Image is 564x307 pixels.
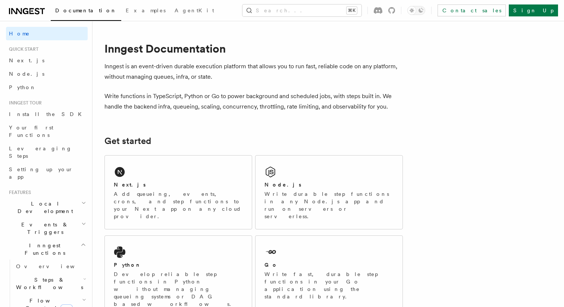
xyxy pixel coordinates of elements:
[6,200,81,215] span: Local Development
[9,84,36,90] span: Python
[9,125,53,138] span: Your first Functions
[438,4,506,16] a: Contact sales
[51,2,121,21] a: Documentation
[114,181,146,188] h2: Next.js
[16,263,93,269] span: Overview
[104,155,252,229] a: Next.jsAdd queueing, events, crons, and step functions to your Next app on any cloud provider.
[104,136,151,146] a: Get started
[509,4,558,16] a: Sign Up
[6,142,88,163] a: Leveraging Steps
[104,91,403,112] p: Write functions in TypeScript, Python or Go to power background and scheduled jobs, with steps bu...
[255,155,403,229] a: Node.jsWrite durable step functions in any Node.js app and run on servers or serverless.
[6,239,88,260] button: Inngest Functions
[9,111,86,117] span: Install the SDK
[347,7,357,14] kbd: ⌘K
[6,189,31,195] span: Features
[407,6,425,15] button: Toggle dark mode
[6,107,88,121] a: Install the SDK
[114,190,243,220] p: Add queueing, events, crons, and step functions to your Next app on any cloud provider.
[13,260,88,273] a: Overview
[6,163,88,184] a: Setting up your app
[170,2,219,20] a: AgentKit
[242,4,361,16] button: Search...⌘K
[6,242,81,257] span: Inngest Functions
[264,261,278,269] h2: Go
[104,42,403,55] h1: Inngest Documentation
[126,7,166,13] span: Examples
[6,221,81,236] span: Events & Triggers
[6,67,88,81] a: Node.js
[264,190,394,220] p: Write durable step functions in any Node.js app and run on servers or serverless.
[6,121,88,142] a: Your first Functions
[6,100,42,106] span: Inngest tour
[55,7,117,13] span: Documentation
[114,261,141,269] h2: Python
[104,61,403,82] p: Inngest is an event-driven durable execution platform that allows you to run fast, reliable code ...
[9,57,44,63] span: Next.js
[6,218,88,239] button: Events & Triggers
[9,71,44,77] span: Node.js
[6,197,88,218] button: Local Development
[6,54,88,67] a: Next.js
[6,46,38,52] span: Quick start
[6,81,88,94] a: Python
[9,166,73,180] span: Setting up your app
[175,7,214,13] span: AgentKit
[13,273,88,294] button: Steps & Workflows
[6,27,88,40] a: Home
[13,276,83,291] span: Steps & Workflows
[264,181,301,188] h2: Node.js
[121,2,170,20] a: Examples
[9,30,30,37] span: Home
[9,145,72,159] span: Leveraging Steps
[264,270,394,300] p: Write fast, durable step functions in your Go application using the standard library.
